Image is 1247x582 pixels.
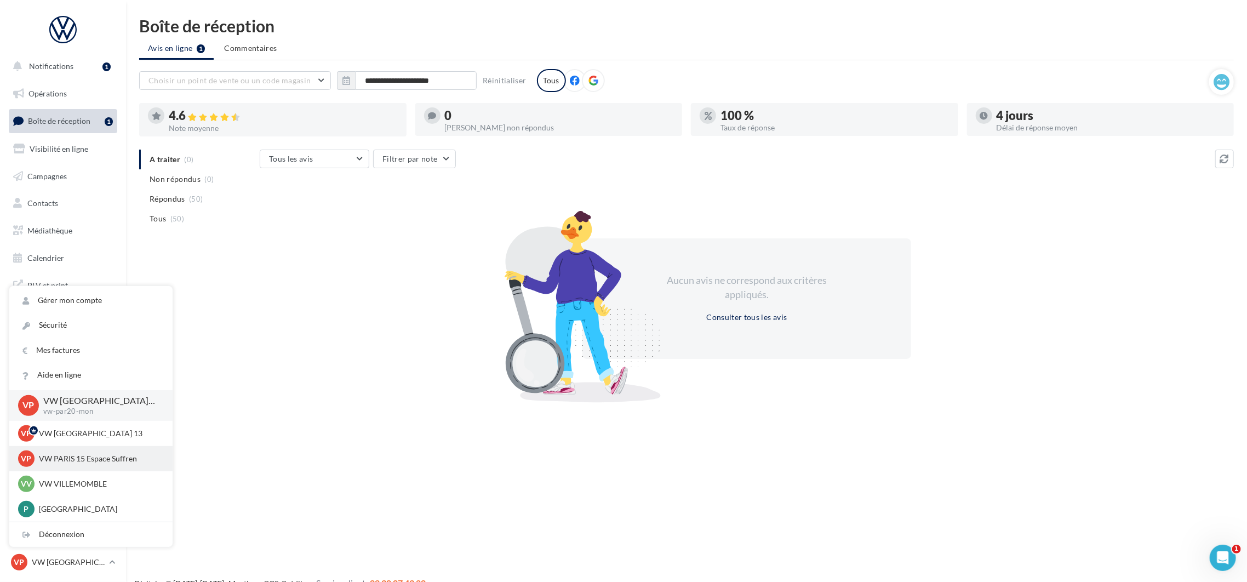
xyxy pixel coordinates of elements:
div: Délai de réponse moyen [997,124,1226,132]
span: Choisir un point de vente ou un code magasin [148,76,311,85]
span: P [24,504,29,515]
a: Mes factures [9,338,173,363]
p: VW [GEOGRAPHIC_DATA] 13 [39,428,159,439]
a: Visibilité en ligne [7,138,119,161]
span: Calendrier [27,253,64,263]
span: Visibilité en ligne [30,144,88,153]
a: Calendrier [7,247,119,270]
div: Taux de réponse [720,124,949,132]
span: Commentaires [224,43,277,54]
span: VP [21,453,32,464]
a: PLV et print personnalisable [7,273,119,306]
span: Tous les avis [269,154,313,163]
div: 4 jours [997,110,1226,122]
div: 1 [102,62,111,71]
p: VW [GEOGRAPHIC_DATA] 20 [32,557,105,568]
div: Tous [537,69,566,92]
p: VW PARIS 15 Espace Suffren [39,453,159,464]
button: Notifications 1 [7,55,115,78]
div: [PERSON_NAME] non répondus [445,124,674,132]
a: Campagnes [7,165,119,188]
span: (50) [170,214,184,223]
a: Contacts [7,192,119,215]
span: Tous [150,213,166,224]
span: VV [21,478,32,489]
span: Médiathèque [27,226,72,235]
span: VP [23,399,35,412]
a: Aide en ligne [9,363,173,387]
div: Note moyenne [169,124,398,132]
span: (0) [205,175,214,184]
button: Réinitialiser [478,74,531,87]
button: Choisir un point de vente ou un code magasin [139,71,331,90]
a: Campagnes DataOnDemand [7,310,119,343]
span: Répondus [150,193,185,204]
p: VW [GEOGRAPHIC_DATA] 20 [43,395,155,407]
span: Contacts [27,198,58,208]
p: vw-par20-mon [43,407,155,416]
a: Opérations [7,82,119,105]
button: Filtrer par note [373,150,456,168]
p: VW VILLEMOMBLE [39,478,159,489]
div: Déconnexion [9,522,173,547]
a: VP VW [GEOGRAPHIC_DATA] 20 [9,552,117,573]
a: Sécurité [9,313,173,338]
button: Consulter tous les avis [702,311,791,324]
a: Médiathèque [7,219,119,242]
span: PLV et print personnalisable [27,278,113,301]
div: 0 [445,110,674,122]
a: Boîte de réception1 [7,109,119,133]
span: VP [14,557,25,568]
span: Boîte de réception [28,116,90,125]
div: 100 % [720,110,949,122]
span: Notifications [29,61,73,71]
div: Boîte de réception [139,18,1234,34]
span: 1 [1232,545,1241,554]
span: (50) [189,195,203,203]
div: 4.6 [169,110,398,122]
span: Campagnes [27,171,67,180]
div: 1 [105,117,113,126]
div: Aucun avis ne correspond aux critères appliqués. [653,273,841,301]
span: Opérations [28,89,67,98]
iframe: Intercom live chat [1210,545,1236,571]
a: Gérer mon compte [9,288,173,313]
p: [GEOGRAPHIC_DATA] [39,504,159,515]
span: Non répondus [150,174,201,185]
button: Tous les avis [260,150,369,168]
span: VP [21,428,32,439]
